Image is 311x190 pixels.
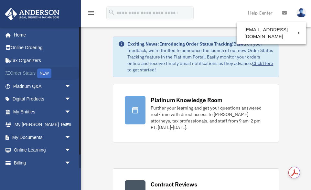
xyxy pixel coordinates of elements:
[5,93,81,106] a: Digital Productsarrow_drop_down
[127,41,233,47] strong: Exciting News: Introducing Order Status Tracking!
[5,41,81,54] a: Online Ordering
[296,8,306,17] img: User Pic
[65,144,78,157] span: arrow_drop_down
[65,93,78,106] span: arrow_drop_down
[127,41,273,73] div: Based on your feedback, we're thrilled to announce the launch of our new Order Status Tracking fe...
[65,118,78,132] span: arrow_drop_down
[151,105,267,131] div: Further your learning and get your questions answered real-time with direct access to [PERSON_NAM...
[237,24,306,43] a: [EMAIL_ADDRESS][DOMAIN_NAME]
[151,180,197,188] div: Contract Reviews
[5,156,81,169] a: Billingarrow_drop_down
[5,118,81,131] a: My [PERSON_NAME] Teamarrow_drop_down
[87,11,95,17] a: menu
[113,84,279,142] a: Platinum Knowledge Room Further your learning and get your questions answered real-time with dire...
[5,144,81,157] a: Online Learningarrow_drop_down
[127,60,273,73] a: Click Here to get started!
[151,96,222,104] div: Platinum Knowledge Room
[37,69,51,78] div: NEW
[5,105,81,118] a: My Entitiesarrow_drop_down
[87,9,95,17] i: menu
[65,80,78,93] span: arrow_drop_down
[5,131,81,144] a: My Documentsarrow_drop_down
[65,131,78,144] span: arrow_drop_down
[108,9,115,16] i: search
[5,80,81,93] a: Platinum Q&Aarrow_drop_down
[65,105,78,119] span: arrow_drop_down
[5,67,81,80] a: Order StatusNEW
[3,8,61,20] img: Anderson Advisors Platinum Portal
[5,54,81,67] a: Tax Organizers
[65,156,78,170] span: arrow_drop_down
[5,28,78,41] a: Home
